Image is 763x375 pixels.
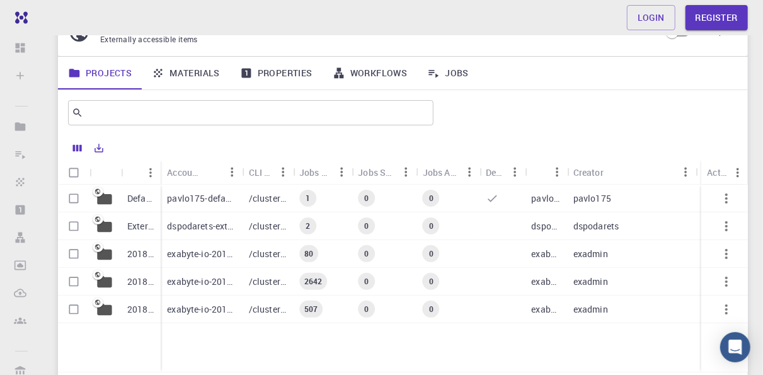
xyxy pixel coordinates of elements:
[573,192,611,205] p: pavlo175
[573,303,608,316] p: exadmin
[359,221,374,231] span: 0
[573,160,604,185] div: Creator
[424,193,439,204] span: 0
[627,5,675,30] a: Login
[222,162,243,182] button: Menu
[167,248,236,260] p: exabyte-io-2018-bg-study-phase-i-ph
[100,34,198,44] span: Externally accessible items
[416,160,479,185] div: Jobs Active
[505,162,525,182] button: Menu
[121,160,161,185] div: Name
[720,332,750,362] div: Open Intercom Messenger
[273,162,293,182] button: Menu
[127,220,154,233] p: External
[532,303,561,316] p: exabyte-io
[127,192,154,205] p: Default
[686,5,748,30] a: Register
[161,160,242,185] div: Accounting slug
[299,276,328,287] span: 2642
[167,192,236,205] p: pavlo175-default
[323,57,418,89] a: Workflows
[299,304,323,314] span: 507
[58,57,142,89] a: Projects
[249,248,287,260] p: /cluster-???-share/groups/exabyte-io/exabyte-io-2018-bg-study-phase-i-ph
[230,57,323,89] a: Properties
[459,162,479,182] button: Menu
[358,160,396,185] div: Jobs Subm.
[331,162,352,182] button: Menu
[359,193,374,204] span: 0
[301,221,315,231] span: 2
[359,276,374,287] span: 0
[249,303,287,316] p: /cluster-???-share/groups/exabyte-io/exabyte-io-2018-bg-study-phase-i
[532,220,561,233] p: dspodarets
[127,275,154,288] p: 2018-bg-study-phase-III
[167,303,236,316] p: exabyte-io-2018-bg-study-phase-i
[127,163,147,183] button: Sort
[89,160,121,185] div: Icon
[243,160,293,185] div: CLI Path
[167,220,236,233] p: dspodarets-external
[10,11,28,24] img: logo
[573,248,608,260] p: exadmin
[293,160,352,185] div: Jobs Total
[299,160,331,185] div: Jobs Total
[249,275,287,288] p: /cluster-???-share/groups/exabyte-io/exabyte-io-2018-bg-study-phase-iii
[728,163,748,183] button: Menu
[249,192,287,205] p: /cluster-???-home/pavlo175/pavlo175-default
[573,275,608,288] p: exadmin
[675,162,696,182] button: Menu
[167,275,236,288] p: exabyte-io-2018-bg-study-phase-iii
[167,160,202,185] div: Accounting slug
[142,57,230,89] a: Materials
[604,162,624,182] button: Sort
[249,220,287,233] p: /cluster-???-home/dspodarets/dspodarets-external
[567,160,696,185] div: Creator
[396,162,416,182] button: Menu
[532,248,561,260] p: exabyte-io
[532,275,561,288] p: exabyte-io
[417,57,479,89] a: Jobs
[701,160,748,185] div: Actions
[573,220,619,233] p: dspodarets
[424,304,439,314] span: 0
[202,162,222,182] button: Sort
[359,304,374,314] span: 0
[708,160,728,185] div: Actions
[299,248,318,259] span: 80
[525,160,567,185] div: Owner
[532,162,552,182] button: Sort
[486,160,505,185] div: Default
[479,160,525,185] div: Default
[424,221,439,231] span: 0
[532,192,561,205] p: pavlo175
[352,160,416,185] div: Jobs Subm.
[359,248,374,259] span: 0
[423,160,459,185] div: Jobs Active
[249,160,273,185] div: CLI Path
[547,162,567,182] button: Menu
[424,276,439,287] span: 0
[301,193,315,204] span: 1
[127,303,154,316] p: 2018-bg-study-phase-I
[88,138,110,158] button: Export
[424,248,439,259] span: 0
[141,163,161,183] button: Menu
[67,138,88,158] button: Columns
[127,248,154,260] p: 2018-bg-study-phase-i-ph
